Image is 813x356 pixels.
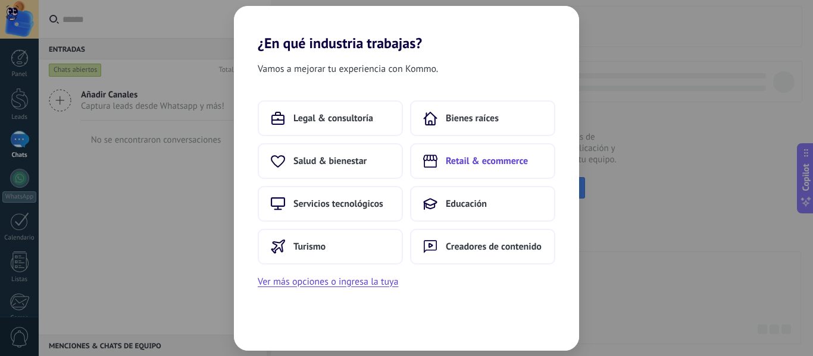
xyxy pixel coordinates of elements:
[410,143,555,179] button: Retail & ecommerce
[258,100,403,136] button: Legal & consultoría
[446,198,487,210] span: Educación
[410,100,555,136] button: Bienes raíces
[410,229,555,264] button: Creadores de contenido
[293,198,383,210] span: Servicios tecnológicos
[446,112,499,124] span: Bienes raíces
[446,241,542,253] span: Creadores de contenido
[258,143,403,179] button: Salud & bienestar
[410,186,555,222] button: Educación
[293,155,367,167] span: Salud & bienestar
[258,229,403,264] button: Turismo
[258,61,438,77] span: Vamos a mejorar tu experiencia con Kommo.
[258,186,403,222] button: Servicios tecnológicos
[293,241,326,253] span: Turismo
[293,112,373,124] span: Legal & consultoría
[446,155,528,167] span: Retail & ecommerce
[234,6,579,52] h2: ¿En qué industria trabajas?
[258,274,398,289] button: Ver más opciones o ingresa la tuya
